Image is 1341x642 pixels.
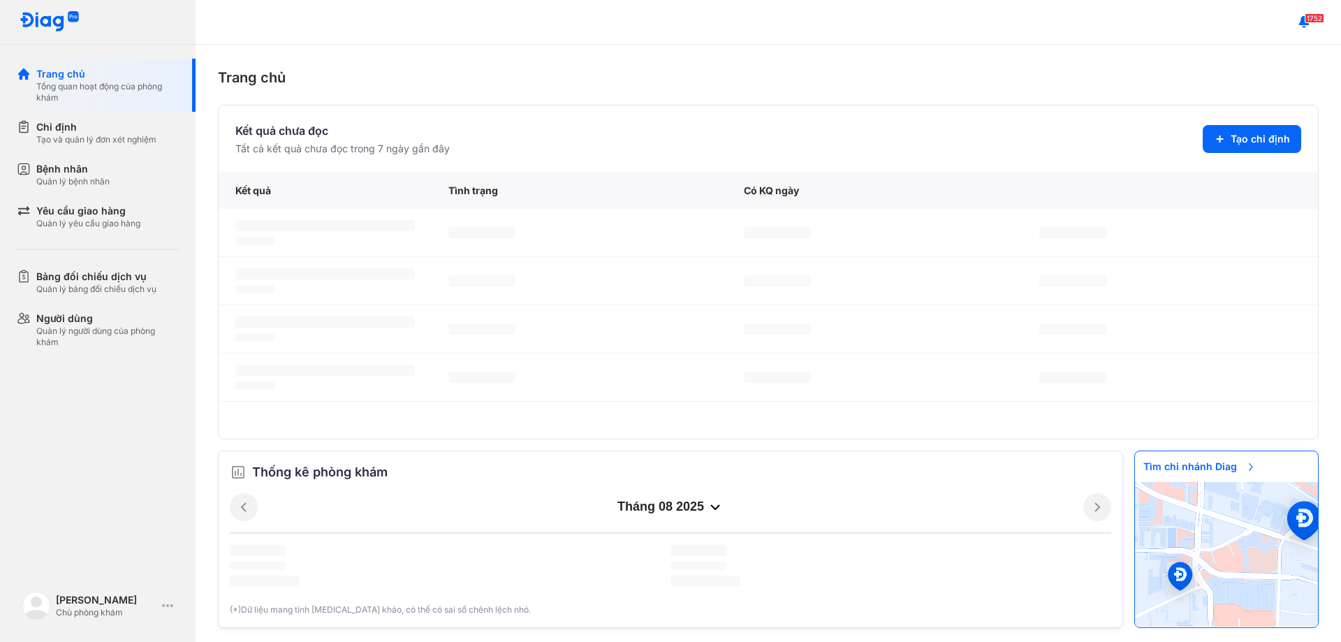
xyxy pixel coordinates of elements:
[235,381,274,390] span: ‌
[744,227,811,238] span: ‌
[1231,132,1290,146] span: Tạo chỉ định
[670,576,740,587] span: ‌
[36,120,156,134] div: Chỉ định
[235,237,274,245] span: ‌
[20,11,80,33] img: logo
[235,122,450,139] div: Kết quả chưa đọc
[56,607,156,618] div: Chủ phòng khám
[230,464,247,481] img: order.5a6da16c.svg
[36,270,156,284] div: Bảng đối chiếu dịch vụ
[230,576,300,587] span: ‌
[219,173,432,209] div: Kết quả
[448,372,515,383] span: ‌
[1305,13,1324,23] span: 1752
[1203,125,1301,153] button: Tạo chỉ định
[448,275,515,286] span: ‌
[36,204,140,218] div: Yêu cầu giao hàng
[744,323,811,335] span: ‌
[1039,323,1106,335] span: ‌
[252,462,388,482] span: Thống kê phòng khám
[1039,275,1106,286] span: ‌
[1135,451,1265,482] span: Tìm chi nhánh Diag
[744,275,811,286] span: ‌
[258,499,1083,516] div: tháng 08 2025
[36,134,156,145] div: Tạo và quản lý đơn xét nghiệm
[235,142,450,156] div: Tất cả kết quả chưa đọc trong 7 ngày gần đây
[36,326,179,348] div: Quản lý người dùng của phòng khám
[744,372,811,383] span: ‌
[448,227,515,238] span: ‌
[36,284,156,295] div: Quản lý bảng đối chiếu dịch vụ
[235,333,274,342] span: ‌
[36,81,179,103] div: Tổng quan hoạt động của phòng khám
[448,323,515,335] span: ‌
[670,562,726,570] span: ‌
[36,218,140,229] div: Quản lý yêu cầu giao hàng
[235,316,415,328] span: ‌
[230,562,286,570] span: ‌
[36,162,110,176] div: Bệnh nhân
[56,593,156,607] div: [PERSON_NAME]
[218,67,1319,88] div: Trang chủ
[36,67,179,81] div: Trang chủ
[235,220,415,231] span: ‌
[1039,372,1106,383] span: ‌
[22,592,50,620] img: logo
[230,604,1111,616] div: (*)Dữ liệu mang tính [MEDICAL_DATA] khảo, có thể có sai số chênh lệch nhỏ.
[235,285,274,293] span: ‌
[235,268,415,279] span: ‌
[36,312,179,326] div: Người dùng
[235,365,415,376] span: ‌
[670,545,726,556] span: ‌
[727,173,1023,209] div: Có KQ ngày
[432,173,727,209] div: Tình trạng
[36,176,110,187] div: Quản lý bệnh nhân
[230,545,286,556] span: ‌
[1039,227,1106,238] span: ‌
